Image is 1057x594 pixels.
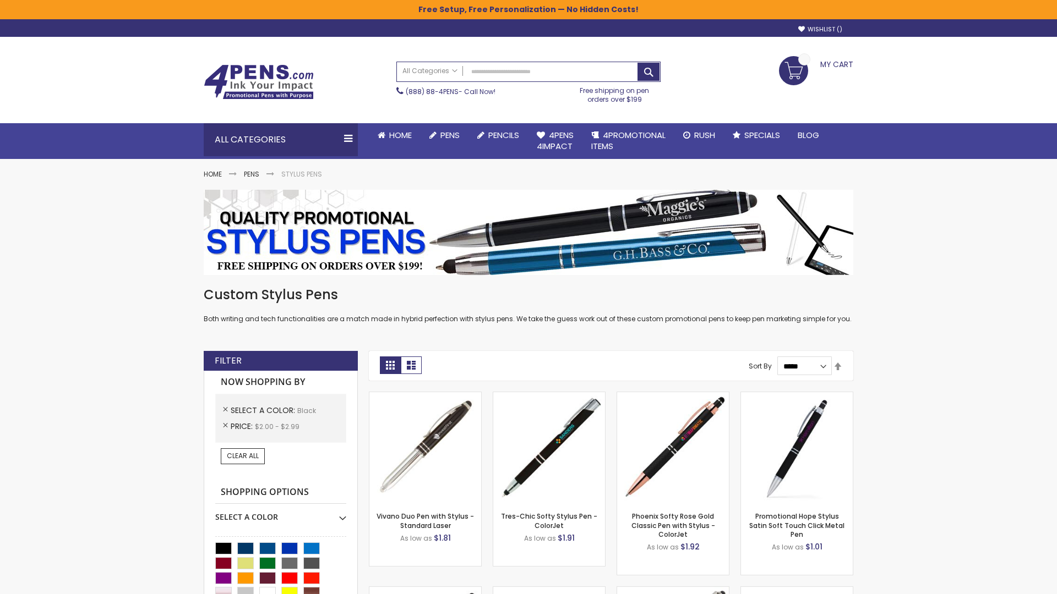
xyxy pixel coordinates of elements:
span: 4Pens 4impact [537,129,574,152]
a: Vivano Duo Pen with Stylus - Standard Laser [377,512,474,530]
div: Select A Color [215,504,346,522]
span: As low as [524,533,556,543]
a: Rush [674,123,724,147]
div: Free shipping on pen orders over $199 [569,82,661,104]
strong: Filter [215,355,242,367]
a: Phoenix Softy Rose Gold Classic Pen with Stylus - ColorJet [631,512,715,538]
a: Specials [724,123,789,147]
a: Clear All [221,448,265,464]
span: Price [231,421,255,432]
span: As low as [400,533,432,543]
span: $2.00 - $2.99 [255,422,299,431]
span: Blog [798,129,819,141]
span: All Categories [402,67,457,75]
img: Promotional Hope Stylus Satin Soft Touch Click Metal Pen-Black [741,392,853,504]
a: Vivano Duo Pen with Stylus - Standard Laser-Black [369,392,481,401]
a: Pens [244,169,259,179]
span: As low as [647,542,679,552]
a: Home [369,123,421,147]
a: Phoenix Softy Rose Gold Classic Pen with Stylus - ColorJet-Black [617,392,729,401]
strong: Shopping Options [215,481,346,504]
span: Clear All [227,451,259,460]
strong: Now Shopping by [215,371,346,394]
span: Specials [744,129,780,141]
span: Rush [694,129,715,141]
a: Home [204,169,222,179]
a: Tres-Chic Softy Stylus Pen - ColorJet [501,512,597,530]
div: All Categories [204,123,358,156]
strong: Grid [380,356,401,374]
img: Phoenix Softy Rose Gold Classic Pen with Stylus - ColorJet-Black [617,392,729,504]
a: (888) 88-4PENS [406,87,459,96]
span: Pencils [488,129,519,141]
a: Promotional Hope Stylus Satin Soft Touch Click Metal Pen-Black [741,392,853,401]
a: All Categories [397,62,463,80]
span: $1.01 [805,541,822,552]
a: Pens [421,123,468,147]
a: Tres-Chic Softy Stylus Pen - ColorJet-Black [493,392,605,401]
a: Blog [789,123,828,147]
img: 4Pens Custom Pens and Promotional Products [204,64,314,100]
span: $1.81 [434,532,451,543]
img: Tres-Chic Softy Stylus Pen - ColorJet-Black [493,392,605,504]
img: Stylus Pens [204,190,853,275]
strong: Stylus Pens [281,169,322,179]
span: $1.92 [680,541,700,552]
img: Vivano Duo Pen with Stylus - Standard Laser-Black [369,392,481,504]
span: Black [297,406,316,415]
span: - Call Now! [406,87,495,96]
a: Pencils [468,123,528,147]
span: Pens [440,129,460,141]
label: Sort By [749,361,772,371]
span: Home [389,129,412,141]
span: Select A Color [231,405,297,416]
a: 4PROMOTIONALITEMS [582,123,674,159]
div: Both writing and tech functionalities are a match made in hybrid perfection with stylus pens. We ... [204,286,853,324]
a: 4Pens4impact [528,123,582,159]
span: $1.91 [558,532,575,543]
span: As low as [772,542,804,552]
a: Wishlist [798,25,842,34]
h1: Custom Stylus Pens [204,286,853,304]
span: 4PROMOTIONAL ITEMS [591,129,666,152]
a: Promotional Hope Stylus Satin Soft Touch Click Metal Pen [749,512,844,538]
